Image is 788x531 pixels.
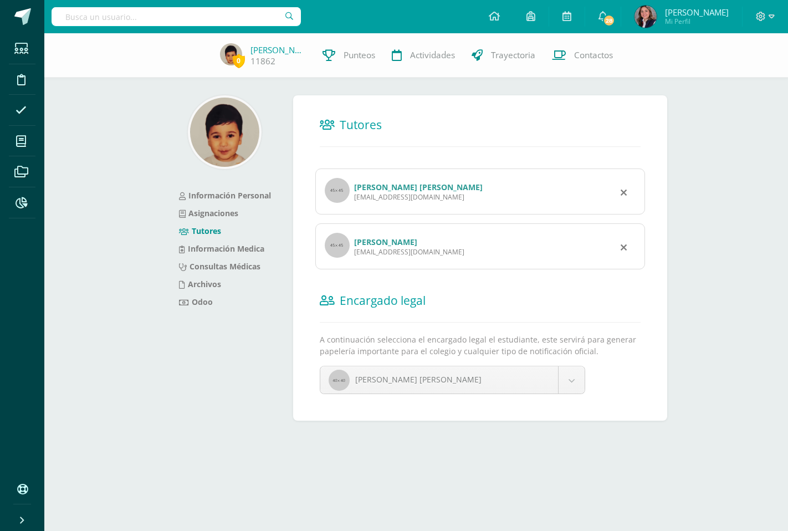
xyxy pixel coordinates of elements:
[463,33,544,78] a: Trayectoria
[410,49,455,61] span: Actividades
[383,33,463,78] a: Actividades
[635,6,657,28] img: 02931eb9dfe038bacbf7301e4bb6166e.png
[544,33,621,78] a: Contactos
[344,49,375,61] span: Punteos
[320,334,641,357] p: A continuación selecciona el encargado legal el estudiante, este servirá para generar papelería i...
[52,7,301,26] input: Busca un usuario...
[340,293,426,308] span: Encargado legal
[179,226,221,236] a: Tutores
[329,370,350,391] img: 40x40
[603,14,615,27] span: 28
[354,182,483,192] a: [PERSON_NAME] [PERSON_NAME]
[179,279,221,289] a: Archivos
[340,117,382,132] span: Tutores
[233,54,245,68] span: 0
[621,185,627,198] div: Remover
[354,247,464,257] div: [EMAIL_ADDRESS][DOMAIN_NAME]
[325,178,350,203] img: profile image
[179,261,260,272] a: Consultas Médicas
[354,237,417,247] a: [PERSON_NAME]
[179,190,271,201] a: Información Personal
[190,98,259,167] img: 21c1441bfa34e05481a35ddd01318c96.png
[179,297,213,307] a: Odoo
[325,233,350,258] img: profile image
[179,208,238,218] a: Asignaciones
[250,44,306,55] a: [PERSON_NAME]
[320,366,585,394] a: [PERSON_NAME] [PERSON_NAME]
[665,7,729,18] span: [PERSON_NAME]
[354,192,483,202] div: [EMAIL_ADDRESS][DOMAIN_NAME]
[179,243,264,254] a: Información Medica
[491,49,535,61] span: Trayectoria
[665,17,729,26] span: Mi Perfil
[621,240,627,253] div: Remover
[220,43,242,65] img: 033e322ed0717e5782269a22861bbd30.png
[314,33,383,78] a: Punteos
[355,374,482,385] span: [PERSON_NAME] [PERSON_NAME]
[574,49,613,61] span: Contactos
[250,55,275,67] a: 11862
